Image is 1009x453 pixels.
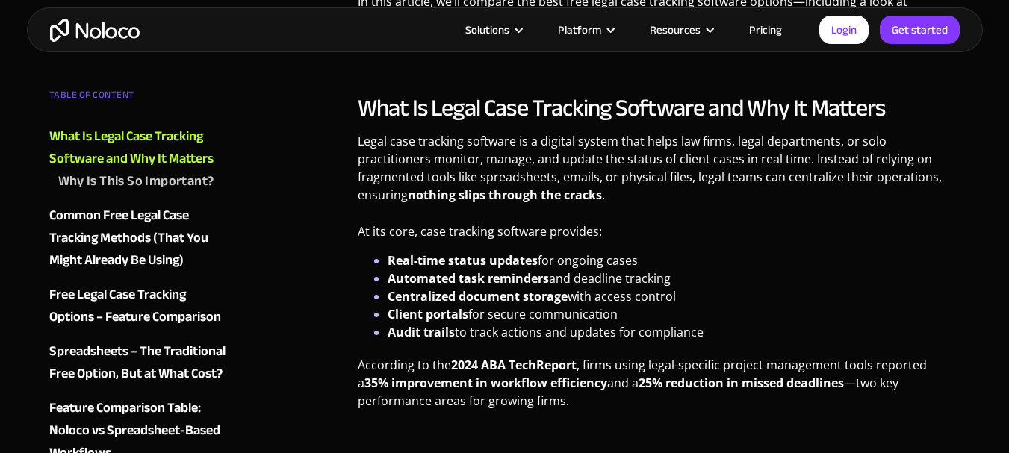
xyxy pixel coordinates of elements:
[465,20,509,40] div: Solutions
[58,170,230,193] a: Why Is This So Important?
[639,375,844,391] strong: 25% reduction in missed deadlines
[388,288,568,304] strong: Centralized document storage
[49,284,230,328] a: Free Legal Case Tracking Options – Feature Comparison
[49,340,230,385] a: Spreadsheets – The Traditional Free Option, But at What Cost?
[49,84,230,113] div: TABLE OF CONTENT
[451,357,577,373] strong: 2024 ABA TechReport
[388,305,960,323] li: for secure communication
[388,252,960,269] li: for ongoing cases
[388,323,960,341] li: to track actions and updates for compliance
[58,170,214,193] div: Why Is This So Important?
[364,375,607,391] strong: 35% improvement in workflow efficiency
[358,93,960,123] h2: What Is Legal Case Tracking Software and Why It Matters
[388,270,549,287] strong: Automated task reminders
[50,19,140,42] a: home
[388,269,960,287] li: and deadline tracking
[388,324,455,340] strong: Audit trails
[730,20,801,40] a: Pricing
[447,20,539,40] div: Solutions
[539,20,631,40] div: Platform
[880,16,960,44] a: Get started
[631,20,730,40] div: Resources
[388,287,960,305] li: with access control
[358,222,960,252] p: At its core, case tracking software provides:
[49,204,230,272] a: Common Free Legal Case Tracking Methods (That You Might Already Be Using)
[408,187,602,203] strong: nothing slips through the cracks
[388,252,538,269] strong: Real-time status updates
[358,356,960,421] p: According to the , firms using legal-specific project management tools reported a and a —two key ...
[819,16,869,44] a: Login
[388,306,468,322] strong: Client portals
[49,125,230,170] a: What Is Legal Case Tracking Software and Why It Matters
[650,20,701,40] div: Resources
[358,132,960,215] p: Legal case tracking software is a digital system that helps law firms, legal departments, or solo...
[558,20,601,40] div: Platform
